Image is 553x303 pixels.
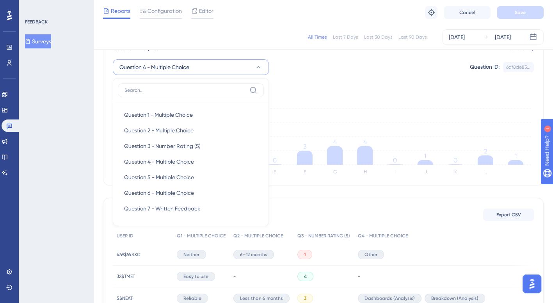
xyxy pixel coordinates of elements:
button: Question 7 - Written Feedback [118,201,264,216]
text: G [333,169,337,175]
div: Last 90 Days [398,34,427,40]
div: Last 7 Days [333,34,358,40]
span: 32$TMET [117,273,135,280]
button: Cancel [444,6,491,19]
span: - [358,273,360,280]
div: 1 [54,4,57,10]
text: K [454,169,457,175]
text: L [484,169,487,175]
button: Question 5 - Multiple Choice [118,169,264,185]
text: H [364,169,367,175]
span: 3 [304,295,306,301]
tspan: 0 [453,157,457,164]
span: Question 2 - Multiple Choice [124,126,194,135]
text: J [424,169,427,175]
text: E [274,169,276,175]
span: 469$WSXC [117,251,140,258]
tspan: 0 [393,157,397,164]
span: Question 6 - Multiple Choice [124,188,194,198]
span: Less than 6 months [240,295,283,301]
span: USER ID [117,233,133,239]
span: Q1 - MULTIPLE CHOICE [177,233,226,239]
span: Reports [111,6,130,16]
tspan: 2 [484,148,487,155]
span: Breakdown (Analysis) [431,295,478,301]
span: Dashboards (Analysis) [365,295,415,301]
button: Question 6 - Multiple Choice [118,185,264,201]
span: Q4 - MULTIPLE CHOICE [358,233,408,239]
span: Export CSV [496,212,521,218]
span: Question 4 - Multiple Choice [124,157,194,166]
div: [DATE] [495,32,511,42]
span: Reliable [183,295,201,301]
span: Configuration [148,6,182,16]
div: All Times [308,34,327,40]
div: Last 30 Days [364,34,392,40]
tspan: 1 [424,152,426,160]
div: [DATE] [449,32,465,42]
input: Search... [124,87,246,93]
tspan: 4 [333,138,336,146]
button: Surveys [25,34,51,48]
span: Question 4 - Multiple Choice [119,62,189,72]
text: F [304,169,306,175]
span: - [233,273,236,280]
div: 6df8de83... [506,64,530,70]
tspan: 1 [514,152,516,160]
span: Q3 - NUMBER RATING (5) [297,233,350,239]
span: Q2 - MULTIPLE CHOICE [233,233,283,239]
span: 1 [304,251,306,258]
span: Need Help? [18,2,49,11]
span: Easy to use [183,273,208,280]
span: 5$NEAT [117,295,133,301]
text: I [395,169,396,175]
tspan: 3 [303,143,306,150]
button: Question 2 - Multiple Choice [118,123,264,138]
div: FEEDBACK [25,19,48,25]
span: Question 7 - Written Feedback [124,204,200,213]
span: Neither [183,251,199,258]
tspan: 4 [363,138,367,146]
span: Cancel [459,9,475,16]
button: Question 3 - Number Rating (5) [118,138,264,154]
tspan: 0 [273,157,277,164]
span: Save [515,9,526,16]
button: Question 4 - Multiple Choice [113,59,269,75]
button: Export CSV [483,209,534,221]
button: Question 1 - Multiple Choice [118,107,264,123]
span: 4 [304,273,307,280]
span: Other [365,251,377,258]
button: Question 4 - Multiple Choice [118,154,264,169]
div: Question ID: [470,62,500,72]
button: Save [497,6,544,19]
span: Question 1 - Multiple Choice [124,110,193,119]
span: 6–12 months [240,251,267,258]
span: Question 5 - Multiple Choice [124,173,194,182]
iframe: UserGuiding AI Assistant Launcher [520,272,544,296]
span: Editor [199,6,213,16]
span: Question 3 - Number Rating (5) [124,141,201,151]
